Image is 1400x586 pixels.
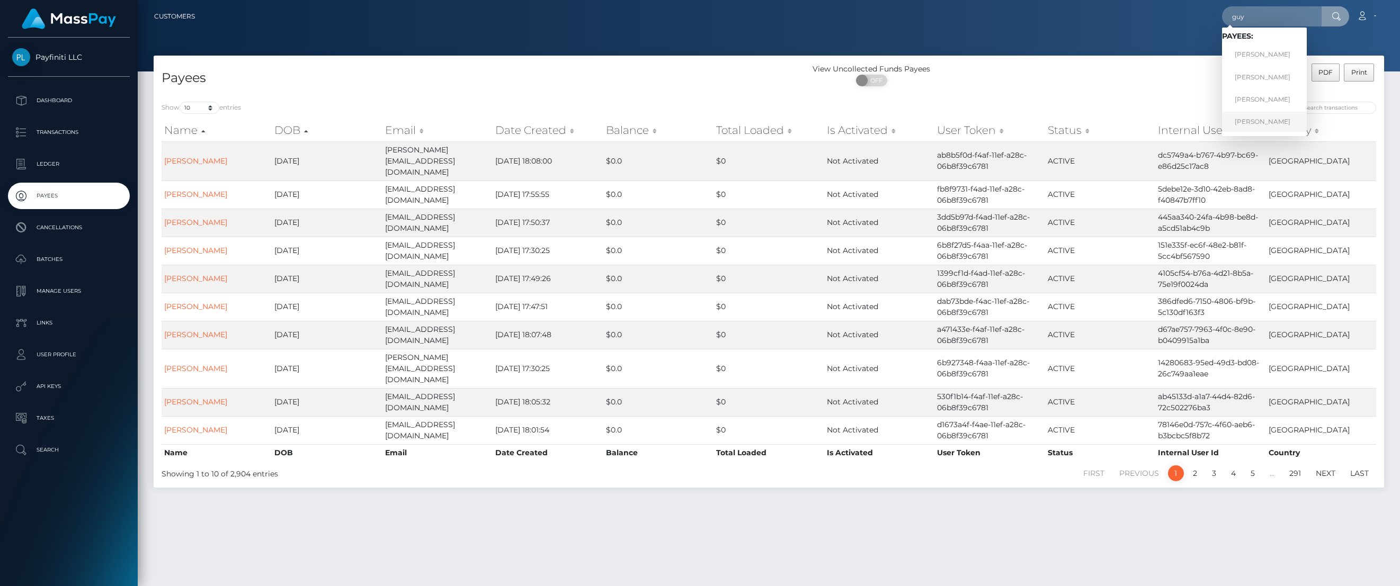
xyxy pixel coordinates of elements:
[162,120,272,141] th: Name: activate to sort column ascending
[8,214,130,241] a: Cancellations
[714,209,824,237] td: $0
[934,388,1045,416] td: 530f1b14-f4af-11ef-a28c-06b8f39c6781
[824,293,934,321] td: Not Activated
[603,293,714,321] td: $0.0
[934,120,1045,141] th: User Token: activate to sort column ascending
[272,120,382,141] th: DOB: activate to sort column descending
[162,444,272,461] th: Name
[8,341,130,368] a: User Profile
[162,69,761,87] h4: Payees
[824,349,934,388] td: Not Activated
[714,388,824,416] td: $0
[1155,141,1265,181] td: dc5749a4-b767-4b97-bc69-e86d25c17ac8
[603,416,714,444] td: $0.0
[164,218,227,227] a: [PERSON_NAME]
[493,120,603,141] th: Date Created: activate to sort column ascending
[603,237,714,265] td: $0.0
[1155,120,1265,141] th: Internal User Id: activate to sort column ascending
[824,444,934,461] th: Is Activated
[382,416,493,444] td: [EMAIL_ADDRESS][DOMAIN_NAME]
[164,397,227,407] a: [PERSON_NAME]
[934,237,1045,265] td: 6b8f27d5-f4aa-11ef-a28c-06b8f39c6781
[714,120,824,141] th: Total Loaded: activate to sort column ascending
[824,416,934,444] td: Not Activated
[1168,465,1184,481] a: 1
[862,75,888,86] span: OFF
[382,209,493,237] td: [EMAIL_ADDRESS][DOMAIN_NAME]
[1344,64,1374,82] button: Print
[8,246,130,273] a: Batches
[1318,68,1333,76] span: PDF
[180,102,219,114] select: Showentries
[493,388,603,416] td: [DATE] 18:05:32
[382,181,493,209] td: [EMAIL_ADDRESS][DOMAIN_NAME]
[934,181,1045,209] td: fb8f9731-f4ad-11ef-a28c-06b8f39c6781
[1045,265,1155,293] td: ACTIVE
[1245,465,1261,481] a: 5
[934,444,1045,461] th: User Token
[934,321,1045,349] td: a471433e-f4af-11ef-a28c-06b8f39c6781
[1266,416,1376,444] td: [GEOGRAPHIC_DATA]
[22,8,116,29] img: MassPay Logo
[824,237,934,265] td: Not Activated
[272,265,382,293] td: [DATE]
[1266,388,1376,416] td: [GEOGRAPHIC_DATA]
[714,265,824,293] td: $0
[824,120,934,141] th: Is Activated: activate to sort column ascending
[769,64,974,75] div: View Uncollected Funds Payees
[1266,444,1376,461] th: Country
[934,265,1045,293] td: 1399cf1d-f4ad-11ef-a28c-06b8f39c6781
[714,181,824,209] td: $0
[1045,388,1155,416] td: ACTIVE
[8,183,130,209] a: Payees
[824,181,934,209] td: Not Activated
[824,321,934,349] td: Not Activated
[1222,32,1307,41] h6: Payees:
[714,321,824,349] td: $0
[12,124,126,140] p: Transactions
[1045,444,1155,461] th: Status
[1155,265,1265,293] td: 4105cf54-b76a-4d21-8b5a-75e19f0024da
[12,315,126,331] p: Links
[164,302,227,311] a: [PERSON_NAME]
[603,141,714,181] td: $0.0
[164,274,227,283] a: [PERSON_NAME]
[493,349,603,388] td: [DATE] 17:30:25
[493,293,603,321] td: [DATE] 17:47:51
[824,388,934,416] td: Not Activated
[493,141,603,181] td: [DATE] 18:08:00
[603,321,714,349] td: $0.0
[1155,349,1265,388] td: 14280683-95ed-49d3-bd08-26c749aa1eae
[1283,465,1307,481] a: 291
[382,321,493,349] td: [EMAIL_ADDRESS][DOMAIN_NAME]
[714,237,824,265] td: $0
[1155,321,1265,349] td: d67ae757-7963-4f0c-8e90-b0409915a1ba
[164,330,227,339] a: [PERSON_NAME]
[12,220,126,236] p: Cancellations
[1222,6,1322,26] input: Search...
[1155,444,1265,461] th: Internal User Id
[1155,237,1265,265] td: 151e335f-ec6f-48e2-b81f-5cc4bf567590
[1344,465,1375,481] a: Last
[164,156,227,166] a: [PERSON_NAME]
[164,425,227,435] a: [PERSON_NAME]
[12,347,126,363] p: User Profile
[382,349,493,388] td: [PERSON_NAME][EMAIL_ADDRESS][DOMAIN_NAME]
[1266,321,1376,349] td: [GEOGRAPHIC_DATA]
[1222,45,1307,65] a: [PERSON_NAME]
[272,237,382,265] td: [DATE]
[8,151,130,177] a: Ledger
[1045,349,1155,388] td: ACTIVE
[1045,237,1155,265] td: ACTIVE
[1266,181,1376,209] td: [GEOGRAPHIC_DATA]
[1310,465,1341,481] a: Next
[8,87,130,114] a: Dashboard
[1351,68,1367,76] span: Print
[1045,293,1155,321] td: ACTIVE
[603,349,714,388] td: $0.0
[934,209,1045,237] td: 3dd5b97d-f4ad-11ef-a28c-06b8f39c6781
[382,237,493,265] td: [EMAIL_ADDRESS][DOMAIN_NAME]
[272,321,382,349] td: [DATE]
[272,293,382,321] td: [DATE]
[1155,388,1265,416] td: ab45133d-a1a7-44d4-82d6-72c502276ba3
